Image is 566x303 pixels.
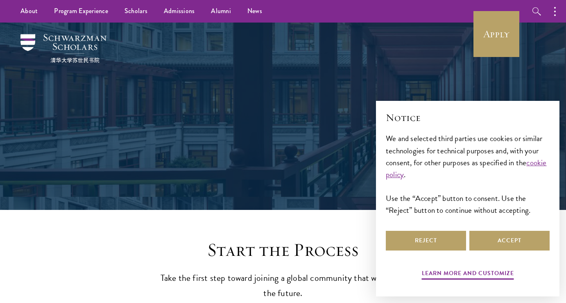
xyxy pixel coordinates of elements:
button: Reject [386,231,466,251]
h2: Notice [386,111,550,125]
button: Accept [469,231,550,251]
h2: Start the Process [156,239,410,262]
p: Take the first step toward joining a global community that will shape the future. [156,271,410,301]
div: We and selected third parties use cookies or similar technologies for technical purposes and, wit... [386,132,550,216]
img: Schwarzman Scholars [20,34,106,63]
a: cookie policy [386,157,547,180]
a: Apply [473,11,519,57]
button: Learn more and customize [422,268,514,281]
